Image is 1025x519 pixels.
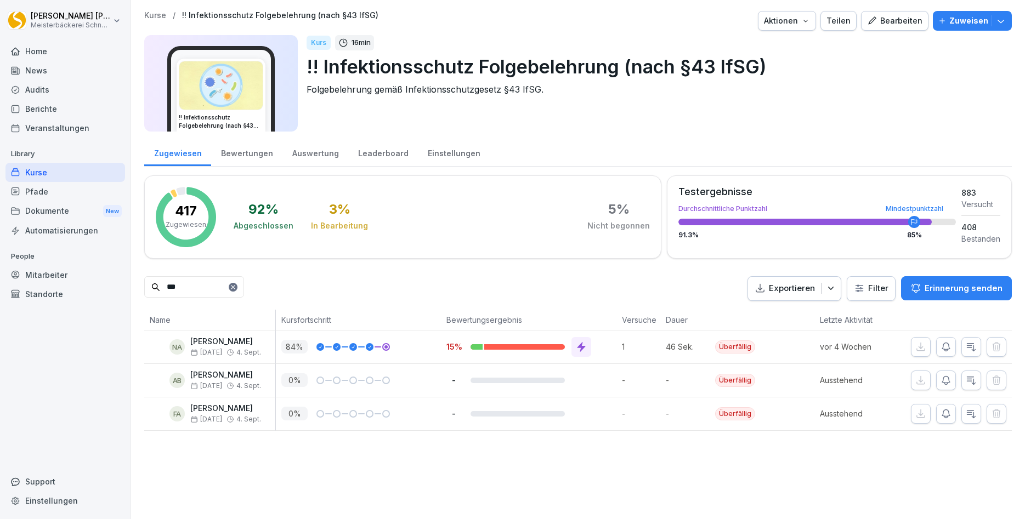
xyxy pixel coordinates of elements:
button: Bearbeiten [861,11,928,31]
a: Kurse [5,163,125,182]
p: 1 [622,341,660,352]
p: Library [5,145,125,163]
span: 4. Sept. [236,415,261,423]
p: - [666,374,715,386]
div: Dokumente [5,201,125,221]
p: People [5,248,125,265]
p: Zugewiesen [166,220,206,230]
button: Zuweisen [933,11,1012,31]
div: Nicht begonnen [587,220,650,231]
a: Audits [5,80,125,99]
p: 46 Sek. [666,341,715,352]
p: Letzte Aktivität [820,314,891,326]
a: Mitarbeiter [5,265,125,284]
p: - [446,408,462,419]
a: Leaderboard [348,138,418,166]
p: - [446,375,462,385]
a: Home [5,42,125,61]
p: [PERSON_NAME] [190,404,261,413]
p: Folgebelehrung gemäß Infektionsschutzgesetz §43 IfSG. [307,83,1003,96]
div: Überfällig [715,374,755,387]
a: Pfade [5,182,125,201]
button: Exportieren [747,276,841,301]
a: Einstellungen [418,138,490,166]
p: 417 [175,204,197,218]
a: Kurse [144,11,166,20]
p: [PERSON_NAME] [PERSON_NAME] [31,12,111,21]
div: 5 % [608,203,630,216]
div: Durchschnittliche Punktzahl [678,206,956,212]
div: New [103,205,122,218]
span: 4. Sept. [236,382,261,390]
div: Bearbeiten [867,15,922,27]
a: News [5,61,125,80]
div: Support [5,472,125,491]
a: Automatisierungen [5,221,125,240]
p: [PERSON_NAME] [190,370,261,380]
div: 883 [961,187,1000,198]
div: Teilen [826,15,851,27]
div: AB [169,373,185,388]
p: 16 min [352,37,371,48]
div: Testergebnisse [678,187,956,197]
button: Teilen [820,11,857,31]
p: [PERSON_NAME] [190,337,261,346]
p: Meisterbäckerei Schneckenburger [31,21,111,29]
a: Zugewiesen [144,138,211,166]
div: In Bearbeitung [311,220,368,231]
div: FA [169,406,185,421]
h3: !! Infektionsschutz Folgebelehrung (nach §43 IfSG) [179,113,263,130]
button: Filter [847,277,895,300]
p: Bewertungsergebnis [446,314,611,326]
p: Exportieren [769,282,815,295]
p: Kursfortschritt [281,314,435,326]
a: Standorte [5,284,125,304]
p: / [173,11,175,20]
div: 92 % [248,203,279,216]
p: 0 % [281,373,308,387]
p: vor 4 Wochen [820,341,897,352]
p: Zuweisen [949,15,988,27]
p: Erinnerung senden [925,282,1003,294]
p: Name [150,314,270,326]
div: Bestanden [961,233,1000,244]
div: Versucht [961,198,1000,210]
p: Ausstehend [820,408,897,419]
a: DokumenteNew [5,201,125,221]
p: !! Infektionsschutz Folgebelehrung (nach §43 IfSG) [182,11,378,20]
span: [DATE] [190,382,222,390]
a: Veranstaltungen [5,118,125,138]
p: !! Infektionsschutz Folgebelehrung (nach §43 IfSG) [307,53,1003,81]
p: Dauer [666,314,710,326]
div: Aktionen [764,15,810,27]
div: Überfällig [715,340,755,353]
a: Bewertungen [211,138,282,166]
img: jtrrztwhurl1lt2nit6ma5t3.png [179,61,263,110]
div: Filter [854,283,888,294]
p: Ausstehend [820,374,897,386]
div: NA [169,339,185,355]
a: Einstellungen [5,491,125,510]
span: 4. Sept. [236,349,261,356]
p: - [666,408,715,419]
a: Berichte [5,99,125,118]
a: Auswertung [282,138,348,166]
div: Überfällig [715,407,755,420]
button: Aktionen [758,11,816,31]
p: Versuche [622,314,655,326]
span: [DATE] [190,349,222,356]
